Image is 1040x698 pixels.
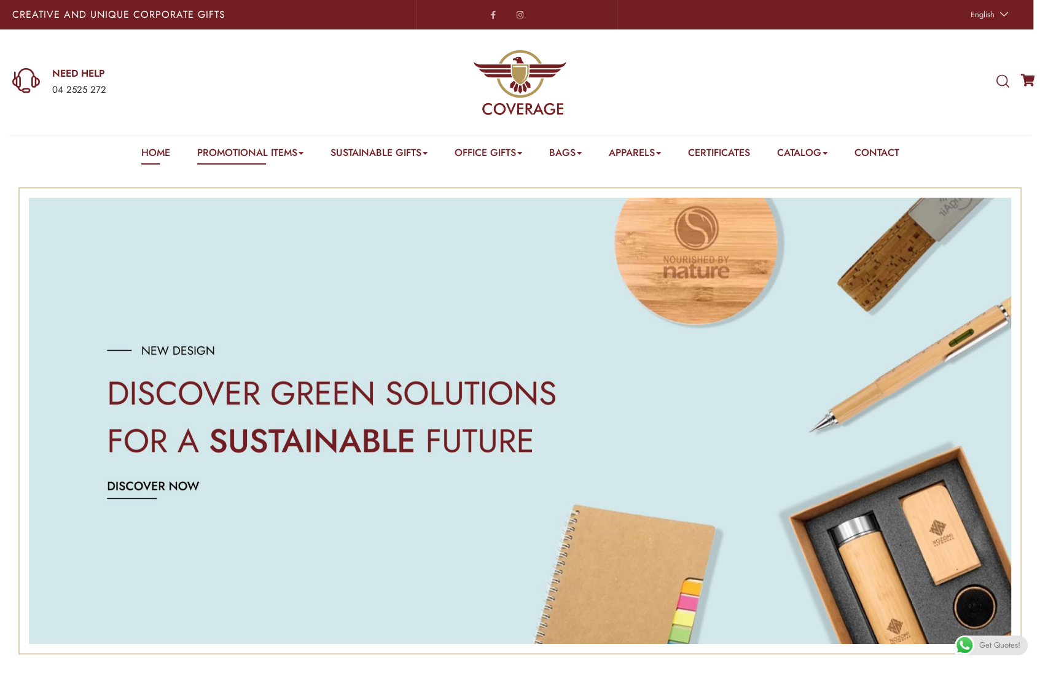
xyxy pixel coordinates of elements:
a: English [964,6,1011,23]
a: Certificates [688,145,750,165]
a: Sustainable Gifts [330,145,428,165]
div: 04 2525 272 [52,82,341,98]
div: 2 / 3 [29,198,1011,644]
a: Office Gifts [455,145,522,165]
a: Bags [549,145,582,165]
img: 2 [29,198,1011,644]
a: Contact [854,145,899,165]
a: Home [141,145,170,165]
span: Get Quotes! [979,635,1020,655]
div: Image Carousel [29,198,1011,644]
a: Promotional Items [197,145,303,165]
a: Apparels [609,145,661,165]
p: Creative and Unique Corporate Gifts [12,10,410,20]
a: Catalog [777,145,827,165]
a: NEED HELP [52,67,341,80]
span: English [970,9,994,20]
